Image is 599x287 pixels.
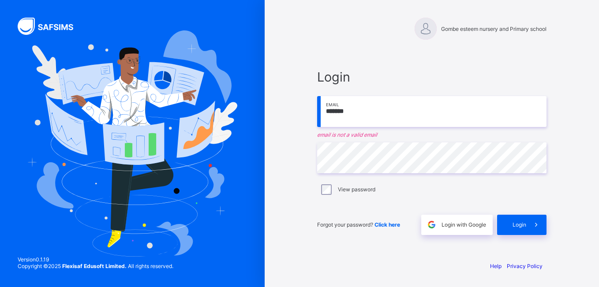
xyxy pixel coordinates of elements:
span: Copyright © 2025 All rights reserved. [18,263,173,269]
a: Privacy Policy [507,263,543,269]
span: Gombe esteem nursery and Primary school [441,26,547,32]
img: Hero Image [27,30,237,256]
a: Help [490,263,502,269]
a: Click here [374,221,400,228]
em: email is not a valid email [317,131,547,138]
span: Login with Google [442,221,486,228]
img: google.396cfc9801f0270233282035f929180a.svg [427,220,437,230]
span: Login [317,69,547,85]
label: View password [338,186,375,193]
img: SAFSIMS Logo [18,18,84,35]
span: Version 0.1.19 [18,256,173,263]
span: Forgot your password? [317,221,400,228]
span: Login [513,221,526,228]
strong: Flexisaf Edusoft Limited. [62,263,127,269]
